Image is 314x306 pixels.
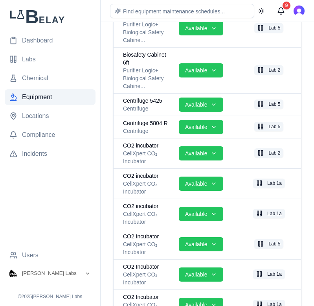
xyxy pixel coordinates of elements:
[9,269,17,277] img: Vega Labs
[22,270,77,277] span: Vega Labs
[273,3,289,19] button: Messages (9 unread)
[179,146,223,160] button: Available
[123,210,173,226] div: CellXpert CO₂ Incubator
[254,100,283,109] button: Lab 5
[123,142,158,149] span: CO2 incubator
[22,149,47,159] span: Incidents
[5,247,95,263] a: Users
[123,119,168,127] span: Centrifuge 5804 R
[123,172,158,180] span: CO2 incubator
[179,63,223,77] button: Available
[123,66,173,90] div: Purifier Logic+ Biological Safety Cabinets
[123,293,159,301] span: CO2 Incubator
[22,36,53,45] span: Dashboard
[5,127,95,143] a: Compliance
[179,177,223,191] button: Available
[294,6,305,17] img: Ross Martin-Wells
[123,127,173,135] div: Centrifuge
[123,105,173,112] div: Centrifuge
[123,263,159,271] span: CO2 Incubator
[123,149,173,165] div: CellXpert CO₂ Incubator
[22,74,48,83] span: Chemical
[254,148,283,158] button: Lab 2
[283,2,290,9] div: 9
[123,180,173,195] div: CellXpert CO₂ Incubator
[253,179,285,188] button: Lab 1a
[123,271,173,286] div: CellXpert CO₂ Incubator
[254,122,283,131] button: Lab 5
[123,240,173,256] div: CellXpert CO₂ Incubator
[22,111,49,121] span: Locations
[253,209,285,218] button: Lab 1a
[254,239,283,249] button: Lab 5
[5,9,95,23] img: Lab Belay Logo
[123,232,159,240] span: CO2 Incubator
[179,120,223,134] button: Available
[5,293,95,300] p: © 2025 [PERSON_NAME] Labs
[123,202,158,210] span: CO2 incubator
[5,146,95,162] a: Incidents
[5,266,95,280] button: Open organization switcher
[179,207,223,221] button: Available
[22,130,55,140] span: Compliance
[253,269,285,279] button: Lab 1a
[123,20,173,44] div: Purifier Logic+ Biological Safety Cabinets
[22,251,39,260] span: Users
[254,4,268,18] button: Toggle theme
[5,108,95,124] a: Locations
[5,33,95,48] a: Dashboard
[179,21,223,35] button: Available
[22,55,36,64] span: Labs
[123,51,173,66] span: Biosafety Cabinet 6ft
[123,8,225,15] span: Find equipment maintenance schedules...
[254,23,283,33] button: Lab 5
[254,65,283,75] button: Lab 2
[179,237,223,251] button: Available
[5,70,95,86] a: Chemical
[22,92,52,102] span: Equipment
[123,97,162,105] span: Centrifuge 5425
[179,98,223,112] button: Available
[179,267,223,282] button: Available
[294,6,305,17] button: Open user button
[5,52,95,67] a: Labs
[5,89,95,105] a: Equipment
